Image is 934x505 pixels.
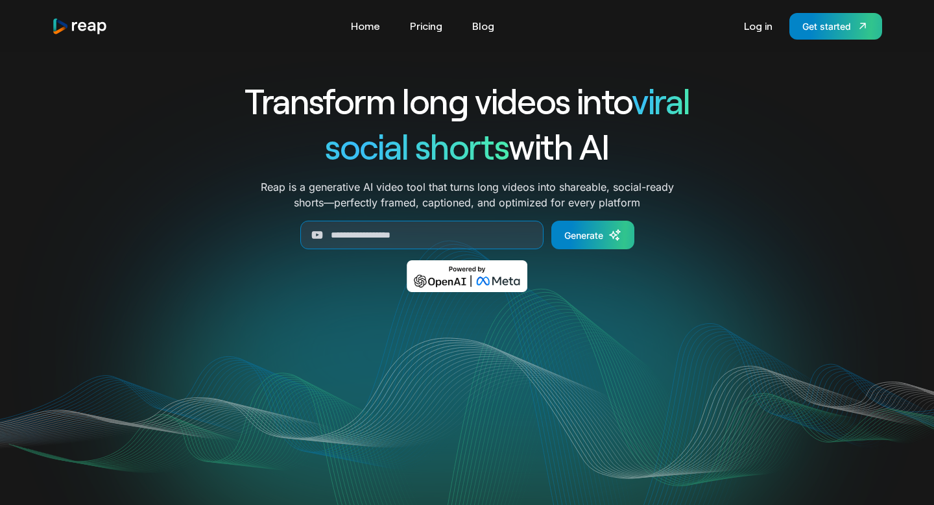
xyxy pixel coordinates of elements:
[52,18,108,35] a: home
[325,125,509,167] span: social shorts
[632,79,689,121] span: viral
[407,260,528,292] img: Powered by OpenAI & Meta
[403,16,449,36] a: Pricing
[344,16,387,36] a: Home
[551,221,634,249] a: Generate
[466,16,501,36] a: Blog
[789,13,882,40] a: Get started
[52,18,108,35] img: reap logo
[197,123,737,169] h1: with AI
[564,228,603,242] div: Generate
[261,179,674,210] p: Reap is a generative AI video tool that turns long videos into shareable, social-ready shorts—per...
[197,221,737,249] form: Generate Form
[197,78,737,123] h1: Transform long videos into
[802,19,851,33] div: Get started
[737,16,779,36] a: Log in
